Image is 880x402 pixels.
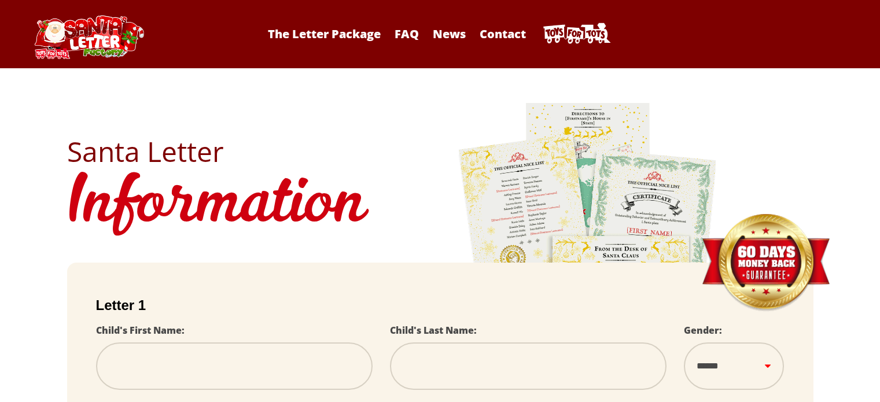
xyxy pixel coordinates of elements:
[684,324,722,337] label: Gender:
[96,324,185,337] label: Child's First Name:
[701,213,831,312] img: Money Back Guarantee
[262,26,386,42] a: The Letter Package
[390,324,477,337] label: Child's Last Name:
[474,26,532,42] a: Contact
[31,15,146,59] img: Santa Letter Logo
[67,138,813,165] h2: Santa Letter
[389,26,425,42] a: FAQ
[96,297,785,314] h2: Letter 1
[427,26,472,42] a: News
[67,165,813,245] h1: Information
